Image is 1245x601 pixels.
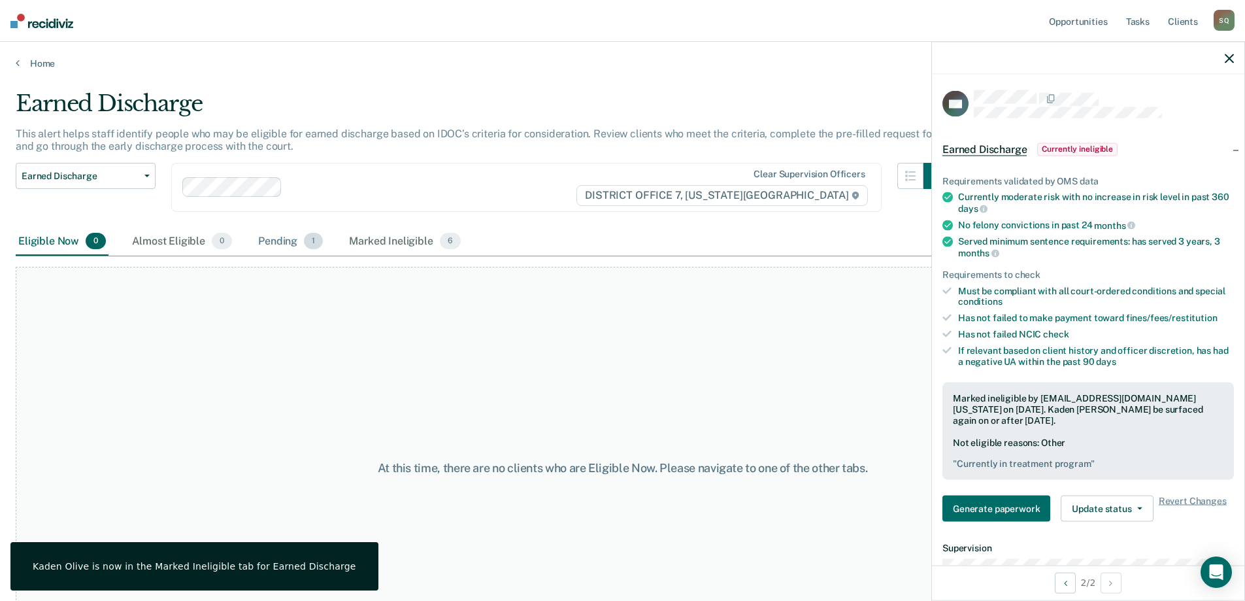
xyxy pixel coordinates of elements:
[1043,328,1069,339] span: check
[958,219,1234,231] div: No felony convictions in past 24
[256,228,325,256] div: Pending
[754,169,865,180] div: Clear supervision officers
[953,393,1223,426] div: Marked ineligible by [EMAIL_ADDRESS][DOMAIN_NAME][US_STATE] on [DATE]. Kaden [PERSON_NAME] be sur...
[33,560,356,572] div: Kaden Olive is now in the Marked Ineligible tab for Earned Discharge
[958,192,1234,214] div: Currently moderate risk with no increase in risk level in past 360
[958,203,988,213] span: days
[1061,496,1153,522] button: Update status
[958,236,1234,258] div: Served minimum sentence requirements: has served 3 years, 3
[1126,313,1218,323] span: fines/fees/restitution
[942,175,1234,186] div: Requirements validated by OMS data
[16,228,108,256] div: Eligible Now
[942,269,1234,280] div: Requirements to check
[1037,143,1118,156] span: Currently ineligible
[16,58,1229,69] a: Home
[1094,220,1135,230] span: months
[16,90,950,128] div: Earned Discharge
[576,185,867,206] span: DISTRICT OFFICE 7, [US_STATE][GEOGRAPHIC_DATA]
[942,496,1055,522] a: Navigate to form link
[958,247,999,258] span: months
[129,228,235,256] div: Almost Eligible
[942,143,1027,156] span: Earned Discharge
[958,345,1234,367] div: If relevant based on client history and officer discretion, has had a negative UA within the past 90
[942,496,1050,522] button: Generate paperwork
[346,228,463,256] div: Marked Ineligible
[953,437,1223,470] div: Not eligible reasons: Other
[932,565,1244,600] div: 2 / 2
[958,296,1003,307] span: conditions
[942,543,1234,554] dt: Supervision
[212,233,232,250] span: 0
[1101,572,1121,593] button: Next Opportunity
[304,233,323,250] span: 1
[86,233,106,250] span: 0
[932,128,1244,170] div: Earned DischargeCurrently ineligible
[958,313,1234,324] div: Has not failed to make payment toward
[1055,572,1076,593] button: Previous Opportunity
[16,128,947,152] p: This alert helps staff identify people who may be eligible for earned discharge based on IDOC’s c...
[958,285,1234,307] div: Must be compliant with all court-ordered conditions and special
[1214,10,1235,31] div: S Q
[1096,356,1116,366] span: days
[440,233,461,250] span: 6
[1201,557,1232,588] div: Open Intercom Messenger
[22,171,139,182] span: Earned Discharge
[10,14,73,28] img: Recidiviz
[1159,496,1227,522] span: Revert Changes
[320,461,926,475] div: At this time, there are no clients who are Eligible Now. Please navigate to one of the other tabs.
[953,458,1223,470] pre: " Currently in treatment program "
[958,328,1234,339] div: Has not failed NCIC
